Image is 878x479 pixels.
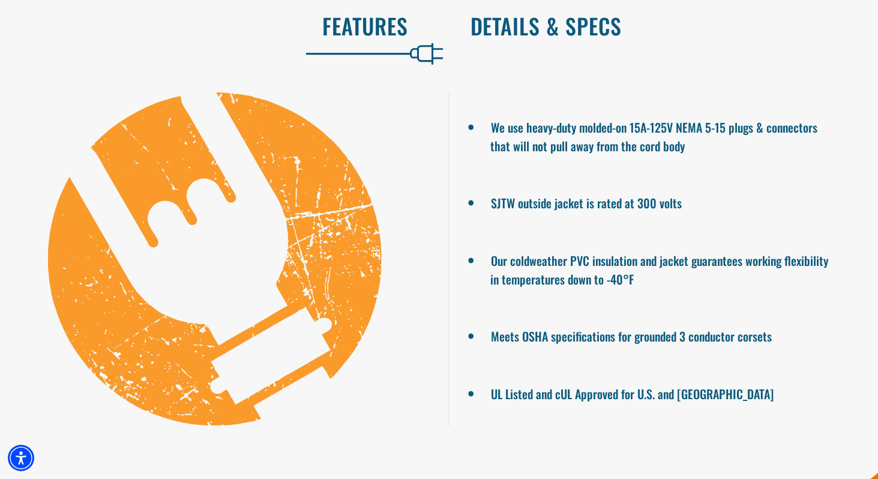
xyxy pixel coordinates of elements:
li: SJTW outside jacket is rated at 300 volts [490,191,837,212]
h2: Details & Specs [471,13,853,38]
li: Meets OSHA specifications for grounded 3 conductor corsets [490,324,837,346]
h2: Features [25,13,408,38]
li: Our coldweather PVC insulation and jacket guarantees working flexibility in temperatures down to ... [490,249,837,288]
div: Accessibility Menu [8,445,34,471]
li: UL Listed and cUL Approved for U.S. and [GEOGRAPHIC_DATA] [490,382,837,403]
li: We use heavy-duty molded-on 15A-125V NEMA 5-15 plugs & connectors that will not pull away from th... [490,115,837,155]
